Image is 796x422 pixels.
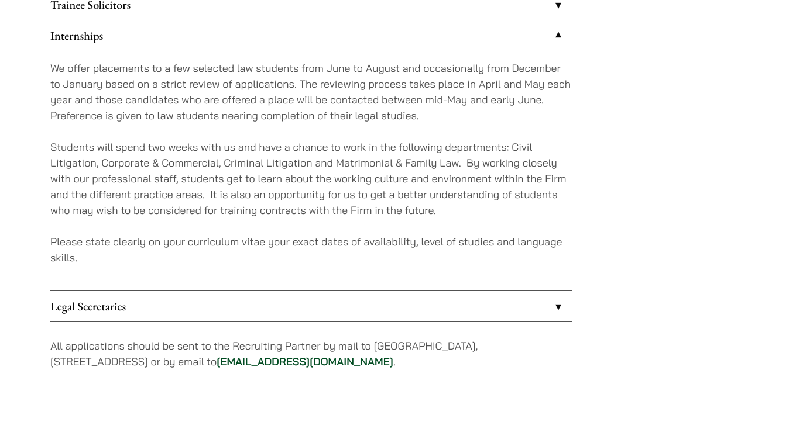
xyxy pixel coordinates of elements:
p: Students will spend two weeks with us and have a chance to work in the following departments: Civ... [50,139,572,218]
a: Legal Secretaries [50,291,572,321]
p: We offer placements to a few selected law students from June to August and occasionally from Dece... [50,60,572,123]
p: All applications should be sent to the Recruiting Partner by mail to [GEOGRAPHIC_DATA], [STREET_A... [50,338,572,369]
a: Internships [50,20,572,51]
a: [EMAIL_ADDRESS][DOMAIN_NAME] [217,355,393,368]
p: Please state clearly on your curriculum vitae your exact dates of availability, level of studies ... [50,234,572,265]
div: Internships [50,51,572,290]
